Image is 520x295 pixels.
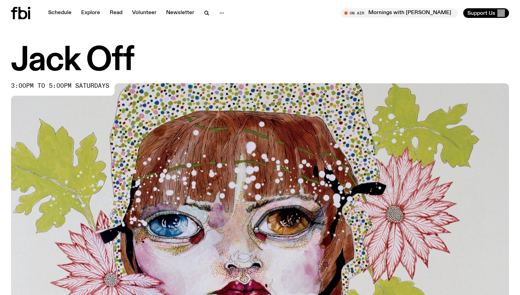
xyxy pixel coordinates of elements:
a: Newsletter [162,8,198,18]
span: Support Us [467,10,495,16]
button: On AirMornings with [PERSON_NAME] // BOOK CLUB + playing [PERSON_NAME] ?1!?1 [341,8,458,18]
span: 3:00pm to 5:00pm saturdays [11,83,109,89]
a: Read [106,8,127,18]
button: Support Us [463,8,509,18]
a: Volunteer [128,8,161,18]
a: Explore [77,8,104,18]
a: Schedule [44,8,76,18]
h1: Jack Off [11,45,509,76]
